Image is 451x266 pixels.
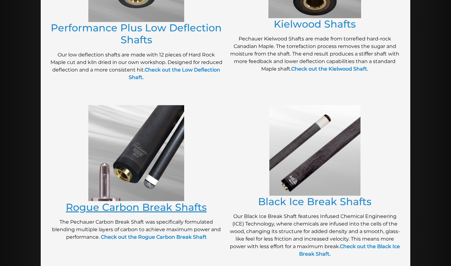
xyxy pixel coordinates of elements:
a: Rogue Carbon Break Shafts [66,201,207,213]
a: Black Ice Break Shafts [258,195,371,208]
a: Check out the Rogue Carbon Break Shaft [101,234,207,240]
p: Our Black Ice Break Shaft features Infused Chemical Engineering (ICE) Technology, where chemicals... [229,213,401,258]
p: Our low deflection shafts are made with 12 pieces of Hard Rock Maple cut and kiln dried in our ow... [50,51,222,81]
a: Kielwood Shafts [274,18,356,30]
p: Pechauer Kielwood Shafts are made from torrefied hard-rock Canadian Maple. The torrefaction proce... [229,35,401,73]
p: The Pechauer Carbon Break Shaft was specifically formulated blending multiple layers of carbon to... [50,218,222,241]
a: Check out the Low Deflection Shaft. [129,67,220,80]
a: Check out the Black Ice Break Shaft. [299,243,400,257]
a: Check out the Kielwood Shaft. [291,66,368,72]
a: Performance Plus Low Deflection Shafts [51,22,222,46]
